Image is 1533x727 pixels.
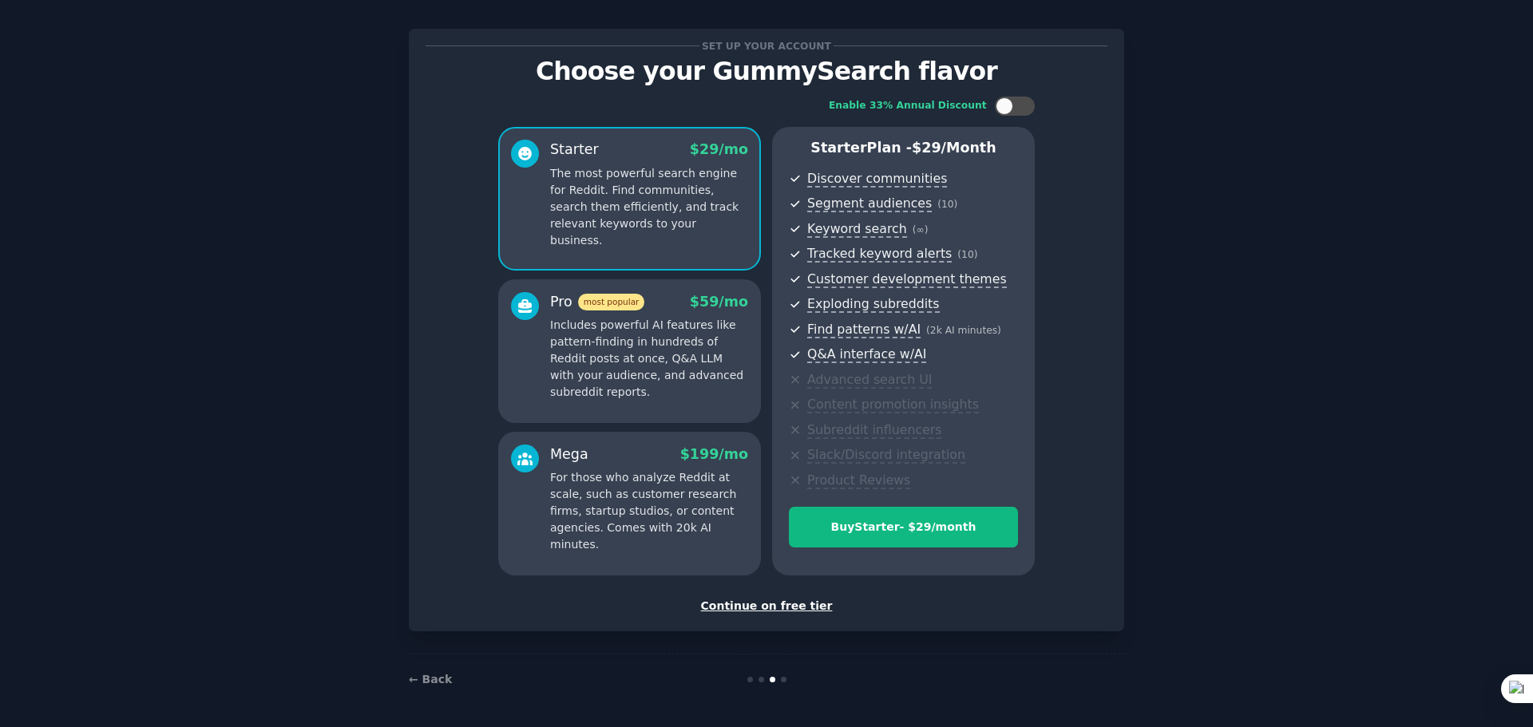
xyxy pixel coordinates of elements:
span: Segment audiences [807,196,932,212]
span: Exploding subreddits [807,296,939,313]
div: Starter [550,140,599,160]
span: Subreddit influencers [807,422,941,439]
span: ( 10 ) [957,249,977,260]
span: Slack/Discord integration [807,447,965,464]
span: ( 2k AI minutes ) [926,325,1001,336]
span: Product Reviews [807,472,910,489]
span: $ 29 /mo [690,141,748,157]
div: Enable 33% Annual Discount [829,99,987,113]
a: ← Back [409,673,452,686]
p: Starter Plan - [789,138,1018,158]
span: Advanced search UI [807,372,932,389]
button: BuyStarter- $29/month [789,507,1018,547]
p: Includes powerful AI features like pattern-finding in hundreds of Reddit posts at once, Q&A LLM w... [550,317,748,401]
span: Discover communities [807,171,947,188]
div: Buy Starter - $ 29 /month [790,519,1017,535]
p: The most powerful search engine for Reddit. Find communities, search them efficiently, and track ... [550,165,748,249]
span: Tracked keyword alerts [807,246,952,263]
p: Choose your GummySearch flavor [426,57,1107,85]
span: Keyword search [807,221,907,238]
span: Find patterns w/AI [807,322,921,338]
span: Q&A interface w/AI [807,346,926,363]
span: $ 29 /month [912,140,996,156]
span: Content promotion insights [807,397,979,413]
span: most popular [578,294,645,310]
span: $ 59 /mo [690,294,748,310]
span: $ 199 /mo [680,446,748,462]
div: Continue on free tier [426,598,1107,614]
span: ( ∞ ) [913,224,929,235]
span: ( 10 ) [937,199,957,210]
div: Pro [550,292,644,312]
p: For those who analyze Reddit at scale, such as customer research firms, startup studios, or conte... [550,469,748,553]
span: Customer development themes [807,271,1007,288]
div: Mega [550,444,588,464]
span: Set up your account [699,38,834,54]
